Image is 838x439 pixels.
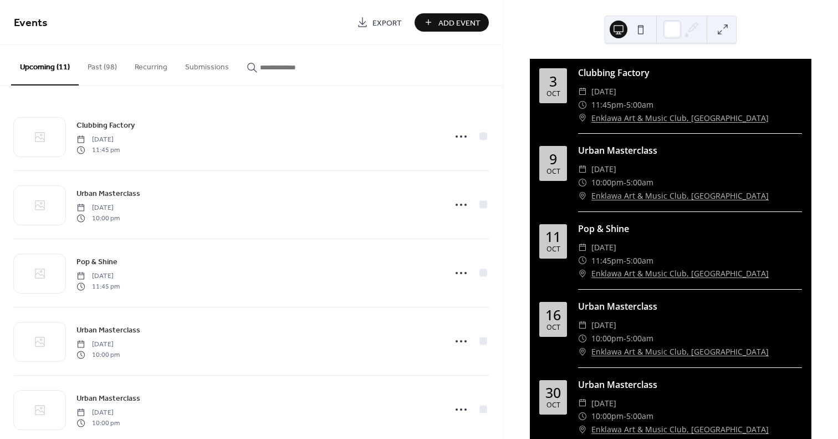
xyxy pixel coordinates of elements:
[591,397,616,410] span: [DATE]
[626,176,653,189] span: 5:00am
[626,332,653,345] span: 5:00am
[578,423,587,436] div: ​
[546,402,560,409] div: Oct
[578,267,587,280] div: ​
[591,241,616,254] span: [DATE]
[76,281,120,291] span: 11:45 pm
[76,324,140,336] a: Urban Masterclass
[578,397,587,410] div: ​
[76,187,140,200] a: Urban Masterclass
[578,300,802,313] div: Urban Masterclass
[578,332,587,345] div: ​
[549,152,557,166] div: 9
[578,112,587,125] div: ​
[578,410,587,423] div: ​
[76,120,135,132] span: Clubbing Factory
[626,410,653,423] span: 5:00am
[76,119,135,132] a: Clubbing Factory
[578,378,802,391] div: Urban Masterclass
[591,267,769,280] a: Enklawa Art & Music Club, [GEOGRAPHIC_DATA]
[624,176,626,189] span: -
[591,332,624,345] span: 10:00pm
[76,350,120,360] span: 10:00 pm
[545,386,561,400] div: 30
[624,332,626,345] span: -
[11,45,79,85] button: Upcoming (11)
[546,246,560,253] div: Oct
[578,163,587,176] div: ​
[76,325,140,336] span: Urban Masterclass
[545,308,561,322] div: 16
[578,241,587,254] div: ​
[415,13,489,32] button: Add Event
[176,45,238,84] button: Submissions
[591,85,616,98] span: [DATE]
[76,188,140,200] span: Urban Masterclass
[76,340,120,350] span: [DATE]
[624,410,626,423] span: -
[76,418,120,428] span: 10:00 pm
[591,345,769,359] a: Enklawa Art & Music Club, [GEOGRAPHIC_DATA]
[546,90,560,98] div: Oct
[76,408,120,418] span: [DATE]
[591,163,616,176] span: [DATE]
[626,98,653,112] span: 5:00am
[578,98,587,112] div: ​
[578,254,587,268] div: ​
[591,319,616,332] span: [DATE]
[578,66,802,79] div: Clubbing Factory
[76,145,120,155] span: 11:45 pm
[76,256,117,268] span: Pop & Shine
[438,17,481,29] span: Add Event
[126,45,176,84] button: Recurring
[349,13,410,32] a: Export
[626,254,653,268] span: 5:00am
[546,324,560,331] div: Oct
[591,98,624,112] span: 11:45pm
[591,423,769,436] a: Enklawa Art & Music Club, [GEOGRAPHIC_DATA]
[591,254,624,268] span: 11:45pm
[578,319,587,332] div: ​
[372,17,402,29] span: Export
[578,345,587,359] div: ​
[578,144,802,157] div: Urban Masterclass
[624,98,626,112] span: -
[591,410,624,423] span: 10:00pm
[578,222,802,235] div: Pop & Shine
[545,230,561,244] div: 11
[76,255,117,268] a: Pop & Shine
[76,271,120,281] span: [DATE]
[76,135,120,145] span: [DATE]
[76,393,140,405] span: Urban Masterclass
[76,392,140,405] a: Urban Masterclass
[578,189,587,203] div: ​
[546,168,560,175] div: Oct
[591,112,769,125] a: Enklawa Art & Music Club, [GEOGRAPHIC_DATA]
[76,213,120,223] span: 10:00 pm
[624,254,626,268] span: -
[549,74,557,88] div: 3
[591,189,769,203] a: Enklawa Art & Music Club, [GEOGRAPHIC_DATA]
[76,203,120,213] span: [DATE]
[578,176,587,189] div: ​
[14,12,48,34] span: Events
[578,85,587,98] div: ​
[79,45,126,84] button: Past (98)
[591,176,624,189] span: 10:00pm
